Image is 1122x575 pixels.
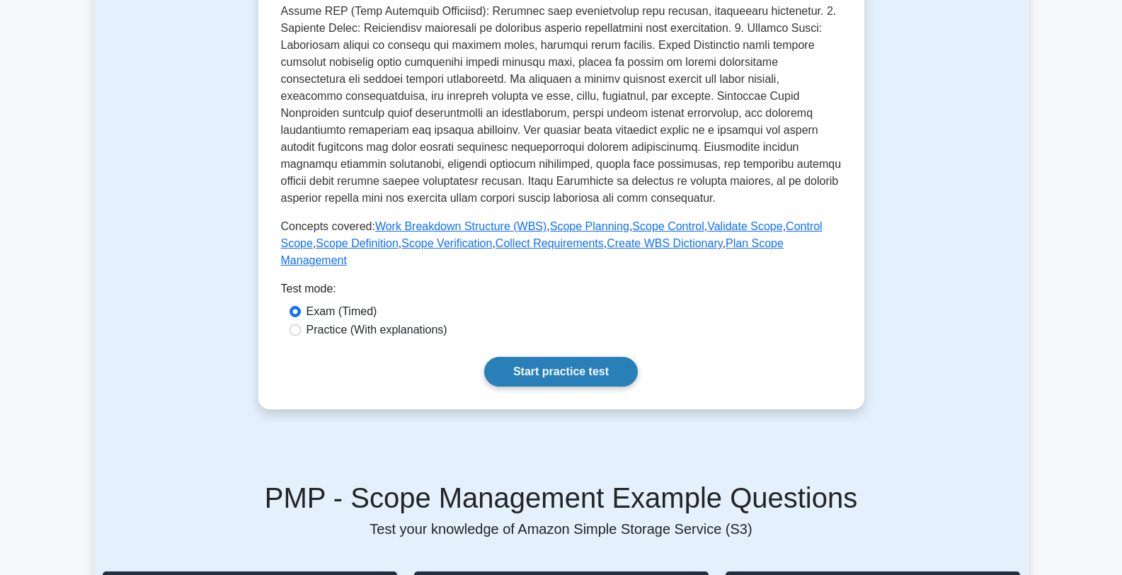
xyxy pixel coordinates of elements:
a: Scope Control [632,220,704,232]
a: Scope Definition [316,237,399,249]
p: Test your knowledge of Amazon Simple Storage Service (S3) [103,520,1020,537]
div: Test mode: [281,280,842,303]
a: Scope Verification [401,237,492,249]
a: Work Breakdown Structure (WBS) [375,220,546,232]
a: Start practice test [484,357,638,387]
a: Collect Requirements [496,237,604,249]
p: Concepts covered: , , , , , , , , , [281,218,842,269]
h5: PMP - Scope Management Example Questions [103,481,1020,515]
a: Validate Scope [707,220,782,232]
label: Practice (With explanations) [307,321,447,338]
a: Scope Planning [550,220,629,232]
label: Exam (Timed) [307,303,377,320]
a: Create WBS Dictionary [607,237,722,249]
